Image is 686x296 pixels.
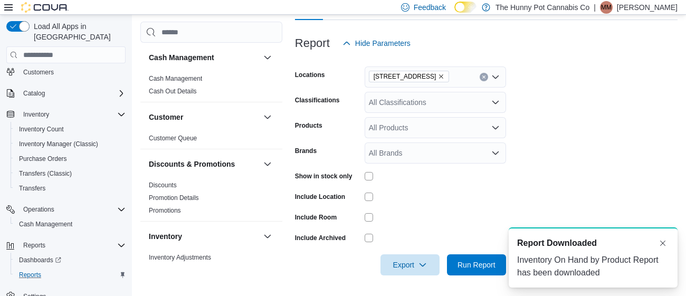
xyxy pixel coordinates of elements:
[149,254,211,261] a: Inventory Adjustments
[617,1,678,14] p: [PERSON_NAME]
[2,64,130,79] button: Customers
[369,71,450,82] span: 495 Welland Ave
[149,87,197,96] span: Cash Out Details
[149,75,202,82] a: Cash Management
[11,253,130,268] a: Dashboards
[19,239,50,252] button: Reports
[295,193,345,201] label: Include Location
[15,269,126,281] span: Reports
[19,140,98,148] span: Inventory Manager (Classic)
[19,220,72,228] span: Cash Management
[295,37,330,50] h3: Report
[19,87,126,100] span: Catalog
[15,152,71,165] a: Purchase Orders
[149,182,177,189] a: Discounts
[480,73,488,81] button: Clear input
[19,125,64,133] span: Inventory Count
[11,122,130,137] button: Inventory Count
[295,71,325,79] label: Locations
[140,179,282,221] div: Discounts & Promotions
[19,155,67,163] span: Purchase Orders
[149,52,259,63] button: Cash Management
[15,182,126,195] span: Transfers
[140,132,282,149] div: Customer
[2,238,130,253] button: Reports
[23,205,54,214] span: Operations
[601,1,612,14] span: MM
[149,135,197,142] a: Customer Queue
[149,88,197,95] a: Cash Out Details
[19,169,72,178] span: Transfers (Classic)
[15,254,126,266] span: Dashboards
[15,152,126,165] span: Purchase Orders
[149,194,199,202] span: Promotion Details
[19,66,58,79] a: Customers
[19,108,53,121] button: Inventory
[149,207,181,214] a: Promotions
[19,203,59,216] button: Operations
[15,123,68,136] a: Inventory Count
[295,96,340,104] label: Classifications
[19,203,126,216] span: Operations
[11,137,130,151] button: Inventory Manager (Classic)
[19,184,45,193] span: Transfers
[295,147,317,155] label: Brands
[447,254,506,275] button: Run Report
[19,108,126,121] span: Inventory
[15,138,102,150] a: Inventory Manager (Classic)
[149,194,199,202] a: Promotion Details
[261,230,274,243] button: Inventory
[11,181,130,196] button: Transfers
[656,237,669,250] button: Dismiss toast
[600,1,613,14] div: Matthew MacPherson
[594,1,596,14] p: |
[30,21,126,42] span: Load All Apps in [GEOGRAPHIC_DATA]
[295,234,346,242] label: Include Archived
[491,123,500,132] button: Open list of options
[491,149,500,157] button: Open list of options
[149,52,214,63] h3: Cash Management
[2,86,130,101] button: Catalog
[11,268,130,282] button: Reports
[355,38,411,49] span: Hide Parameters
[15,167,76,180] a: Transfers (Classic)
[15,167,126,180] span: Transfers (Classic)
[517,237,669,250] div: Notification
[261,158,274,170] button: Discounts & Promotions
[149,253,211,262] span: Inventory Adjustments
[15,123,126,136] span: Inventory Count
[295,172,352,180] label: Show in stock only
[438,73,444,80] button: Remove 495 Welland Ave from selection in this group
[261,51,274,64] button: Cash Management
[19,239,126,252] span: Reports
[19,271,41,279] span: Reports
[23,68,54,77] span: Customers
[295,121,322,130] label: Products
[517,254,669,279] div: Inventory On Hand by Product Report has been downloaded
[23,241,45,250] span: Reports
[2,107,130,122] button: Inventory
[380,254,440,275] button: Export
[23,110,49,119] span: Inventory
[15,218,126,231] span: Cash Management
[491,73,500,81] button: Open list of options
[387,254,433,275] span: Export
[21,2,69,13] img: Cova
[454,2,477,13] input: Dark Mode
[140,72,282,102] div: Cash Management
[11,151,130,166] button: Purchase Orders
[15,138,126,150] span: Inventory Manager (Classic)
[149,159,235,169] h3: Discounts & Promotions
[149,112,259,122] button: Customer
[19,65,126,78] span: Customers
[496,1,589,14] p: The Hunny Pot Cannabis Co
[15,182,50,195] a: Transfers
[414,2,446,13] span: Feedback
[149,231,182,242] h3: Inventory
[23,89,45,98] span: Catalog
[2,202,130,217] button: Operations
[374,71,436,82] span: [STREET_ADDRESS]
[19,256,61,264] span: Dashboards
